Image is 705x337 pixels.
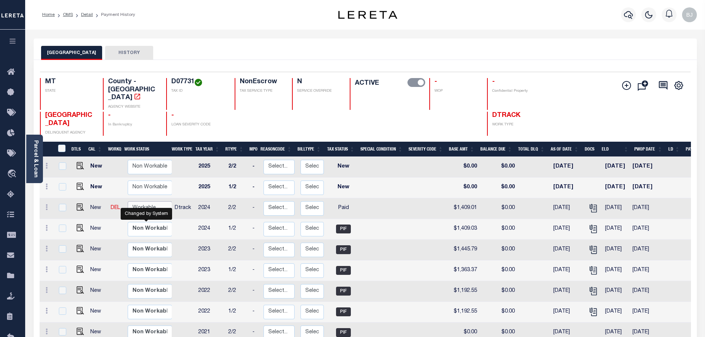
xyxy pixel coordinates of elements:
[225,219,249,240] td: 1/2
[492,122,541,128] p: WORK TYPE
[630,198,663,219] td: [DATE]
[87,281,108,302] td: New
[45,78,94,86] h4: MT
[336,245,351,254] span: PIF
[121,142,171,157] th: Work Status
[630,157,663,178] td: [DATE]
[225,240,249,260] td: 2/2
[68,142,85,157] th: DTLS
[480,157,518,178] td: $0.00
[240,88,283,94] p: TAX SERVICE TYPE
[93,11,135,18] li: Payment History
[492,78,495,85] span: -
[171,78,226,86] h4: D07731
[336,287,351,296] span: PIF
[602,198,630,219] td: [DATE]
[225,178,249,198] td: 1/2
[249,240,261,260] td: -
[449,198,480,219] td: $1,409.01
[195,260,225,281] td: 2023
[480,178,518,198] td: $0.00
[338,11,397,19] img: logo-dark.svg
[108,122,157,128] p: In Bankruptcy
[85,142,105,157] th: CAL: activate to sort column ascending
[225,302,249,323] td: 1/2
[87,198,108,219] td: New
[54,142,69,157] th: &nbsp;
[195,302,225,323] td: 2022
[327,178,360,198] td: New
[550,302,584,323] td: [DATE]
[357,142,406,157] th: Special Condition: activate to sort column ascending
[297,78,341,86] h4: N
[665,142,683,157] th: LD: activate to sort column ascending
[87,219,108,240] td: New
[602,178,630,198] td: [DATE]
[550,219,584,240] td: [DATE]
[449,281,480,302] td: $1,192.55
[406,142,446,157] th: Severity Code: activate to sort column ascending
[630,178,663,198] td: [DATE]
[492,112,520,119] span: DTRACK
[630,281,663,302] td: [DATE]
[550,281,584,302] td: [DATE]
[108,112,111,119] span: -
[195,178,225,198] td: 2025
[477,142,515,157] th: Balance Due: activate to sort column ascending
[240,78,283,86] h4: NonEscrow
[630,260,663,281] td: [DATE]
[336,307,351,316] span: PIF
[550,240,584,260] td: [DATE]
[602,240,630,260] td: [DATE]
[449,157,480,178] td: $0.00
[480,198,518,219] td: $0.00
[225,198,249,219] td: 2/2
[336,266,351,275] span: PIF
[682,7,697,22] img: svg+xml;base64,PHN2ZyB4bWxucz0iaHR0cDovL3d3dy53My5vcmcvMjAwMC9zdmciIHBvaW50ZXItZXZlbnRzPSJub25lIi...
[550,178,584,198] td: [DATE]
[550,157,584,178] td: [DATE]
[602,260,630,281] td: [DATE]
[336,328,351,337] span: PIF
[171,112,174,119] span: -
[630,219,663,240] td: [DATE]
[449,240,480,260] td: $1,445.79
[172,198,195,219] td: Dtrack
[195,198,225,219] td: 2024
[550,198,584,219] td: [DATE]
[249,157,261,178] td: -
[295,142,324,157] th: BillType: activate to sort column ascending
[42,13,55,17] a: Home
[480,302,518,323] td: $0.00
[249,260,261,281] td: -
[169,142,192,157] th: Work Type
[480,260,518,281] td: $0.00
[434,78,437,85] span: -
[249,198,261,219] td: -
[195,157,225,178] td: 2025
[602,157,630,178] td: [DATE]
[480,219,518,240] td: $0.00
[449,219,480,240] td: $1,409.03
[327,198,360,219] td: Paid
[249,219,261,240] td: -
[548,142,582,157] th: As of Date: activate to sort column ascending
[87,240,108,260] td: New
[87,302,108,323] td: New
[40,142,54,157] th: &nbsp;&nbsp;&nbsp;&nbsp;&nbsp;&nbsp;&nbsp;&nbsp;&nbsp;&nbsp;
[249,178,261,198] td: -
[87,157,108,178] td: New
[108,78,157,102] h4: County - [GEOGRAPHIC_DATA]
[225,260,249,281] td: 1/2
[45,130,94,136] p: DELINQUENT AGENCY
[195,240,225,260] td: 2023
[630,240,663,260] td: [DATE]
[87,178,108,198] td: New
[105,46,153,60] button: HISTORY
[480,240,518,260] td: $0.00
[582,142,599,157] th: Docs
[225,281,249,302] td: 2/2
[602,281,630,302] td: [DATE]
[336,225,351,233] span: PIF
[355,78,379,88] label: ACTIVE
